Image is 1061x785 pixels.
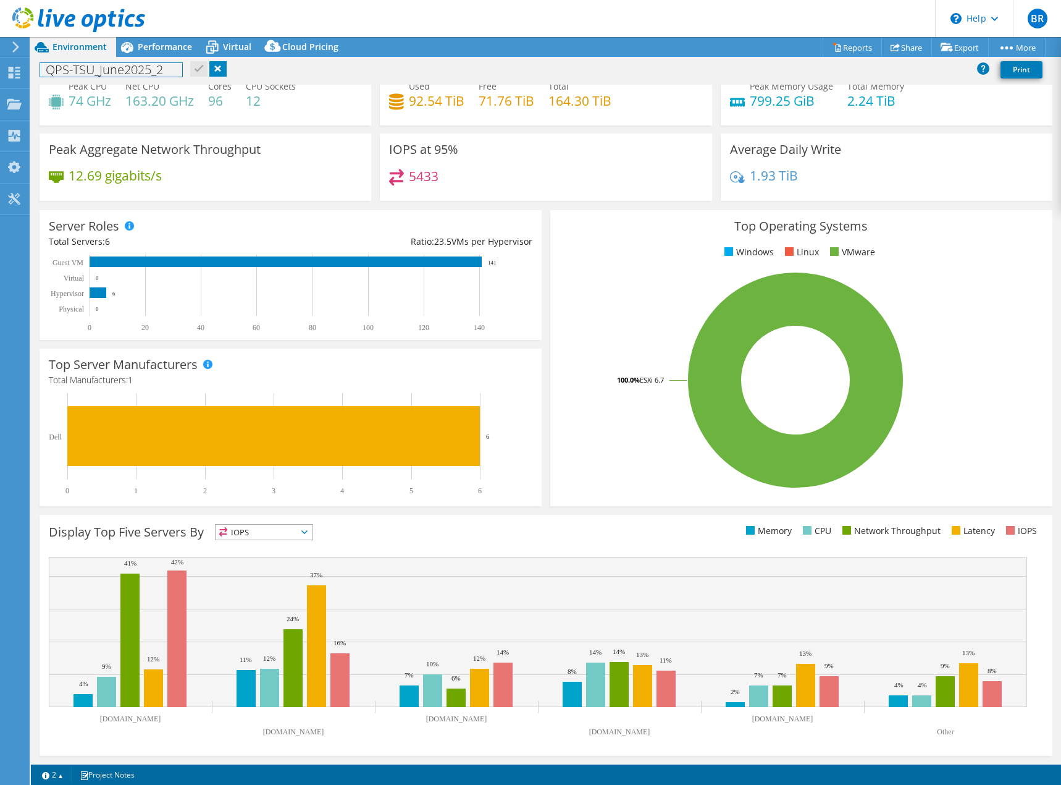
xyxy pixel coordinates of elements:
[881,38,932,57] a: Share
[33,767,72,783] a: 2
[479,80,497,92] span: Free
[105,235,110,247] span: 6
[216,525,312,540] span: IOPS
[962,649,975,656] text: 13%
[203,486,207,495] text: 2
[931,38,989,57] a: Export
[112,291,115,297] text: 6
[731,688,740,695] text: 2%
[409,169,438,183] h4: 5433
[40,63,182,77] h1: QPS-TSU_June2025_2
[65,486,69,495] text: 0
[197,323,204,332] text: 40
[71,767,143,783] a: Project Notes
[488,260,497,266] text: 141
[823,38,882,57] a: Reports
[100,715,161,723] text: [DOMAIN_NAME]
[847,80,904,92] span: Total Memory
[49,235,290,248] div: Total Servers:
[827,245,875,259] li: VMware
[96,306,99,312] text: 0
[51,289,84,298] text: Hypervisor
[208,80,232,92] span: Cores
[290,235,532,248] div: Ratio: VMs per Hypervisor
[125,80,159,92] span: Net CPU
[560,219,1043,233] h3: Top Operating Systems
[389,143,458,156] h3: IOPS at 95%
[340,486,344,495] text: 4
[754,671,763,679] text: 7%
[287,615,299,622] text: 24%
[800,524,831,538] li: CPU
[918,681,927,689] text: 4%
[272,486,275,495] text: 3
[1028,9,1047,28] span: BR
[824,662,834,669] text: 9%
[52,41,107,53] span: Environment
[839,524,941,538] li: Network Throughput
[937,728,954,736] text: Other
[730,143,841,156] h3: Average Daily Write
[49,143,261,156] h3: Peak Aggregate Network Throughput
[782,245,819,259] li: Linux
[478,486,482,495] text: 6
[426,715,487,723] text: [DOMAIN_NAME]
[147,655,159,663] text: 12%
[59,305,84,313] text: Physical
[750,94,833,108] h4: 799.25 GiB
[613,648,625,655] text: 14%
[171,558,183,566] text: 42%
[125,94,194,108] h4: 163.20 GHz
[138,41,192,53] span: Performance
[589,728,650,736] text: [DOMAIN_NAME]
[246,80,296,92] span: CPU Sockets
[778,671,787,679] text: 7%
[263,728,324,736] text: [DOMAIN_NAME]
[474,323,485,332] text: 140
[799,650,811,657] text: 13%
[333,639,346,647] text: 16%
[310,571,322,579] text: 37%
[240,656,252,663] text: 11%
[418,323,429,332] text: 120
[405,671,414,679] text: 7%
[88,323,91,332] text: 0
[363,323,374,332] text: 100
[69,80,107,92] span: Peak CPU
[950,13,962,24] svg: \n
[589,648,602,656] text: 14%
[96,275,99,281] text: 0
[617,375,640,384] tspan: 100.0%
[102,663,111,670] text: 9%
[497,648,509,656] text: 14%
[141,323,149,332] text: 20
[949,524,995,538] li: Latency
[752,715,813,723] text: [DOMAIN_NAME]
[750,169,798,182] h4: 1.93 TiB
[1003,524,1037,538] li: IOPS
[409,486,413,495] text: 5
[548,80,569,92] span: Total
[282,41,338,53] span: Cloud Pricing
[640,375,664,384] tspan: ESXi 6.7
[451,674,461,682] text: 6%
[134,486,138,495] text: 1
[208,94,232,108] h4: 96
[49,219,119,233] h3: Server Roles
[69,169,162,182] h4: 12.69 gigabits/s
[246,94,296,108] h4: 12
[486,433,490,440] text: 6
[124,559,136,567] text: 41%
[660,656,672,664] text: 11%
[1000,61,1042,78] a: Print
[49,373,532,387] h4: Total Manufacturers:
[64,274,85,282] text: Virtual
[988,38,1046,57] a: More
[847,94,904,108] h4: 2.24 TiB
[409,80,430,92] span: Used
[894,681,904,689] text: 4%
[721,245,774,259] li: Windows
[79,680,88,687] text: 4%
[988,667,997,674] text: 8%
[128,374,133,386] span: 1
